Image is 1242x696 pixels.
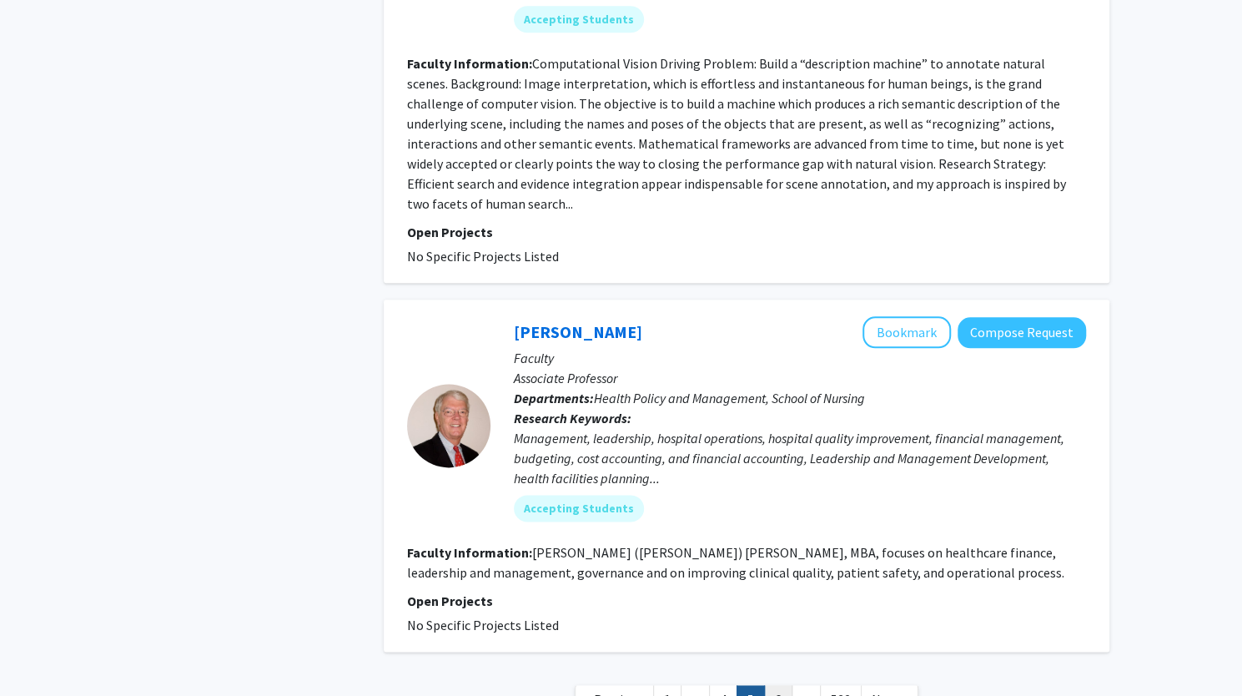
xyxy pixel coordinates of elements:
b: Research Keywords: [514,410,631,426]
p: Faculty [514,348,1086,368]
span: Health Policy and Management, School of Nursing [594,390,865,406]
span: No Specific Projects Listed [407,617,559,633]
fg-read-more: Computational Vision Driving Problem: Build a “description machine” to annotate natural scenes. B... [407,55,1066,212]
div: Management, leadership, hospital operations, hospital quality improvement, financial management, ... [514,428,1086,488]
iframe: Chat [13,621,71,683]
mat-chip: Accepting Students [514,6,644,33]
mat-chip: Accepting Students [514,495,644,522]
b: Departments: [514,390,594,406]
fg-read-more: [PERSON_NAME] ([PERSON_NAME]) [PERSON_NAME], MBA, focuses on healthcare finance, leadership and m... [407,544,1064,581]
b: Faculty Information: [407,55,532,72]
b: Faculty Information: [407,544,532,561]
p: Open Projects [407,222,1086,242]
button: Compose Request to Bill Ward [958,317,1086,348]
button: Add Bill Ward to Bookmarks [862,316,951,348]
p: Open Projects [407,591,1086,611]
a: [PERSON_NAME] [514,321,642,342]
span: No Specific Projects Listed [407,248,559,265]
p: Associate Professor [514,368,1086,388]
